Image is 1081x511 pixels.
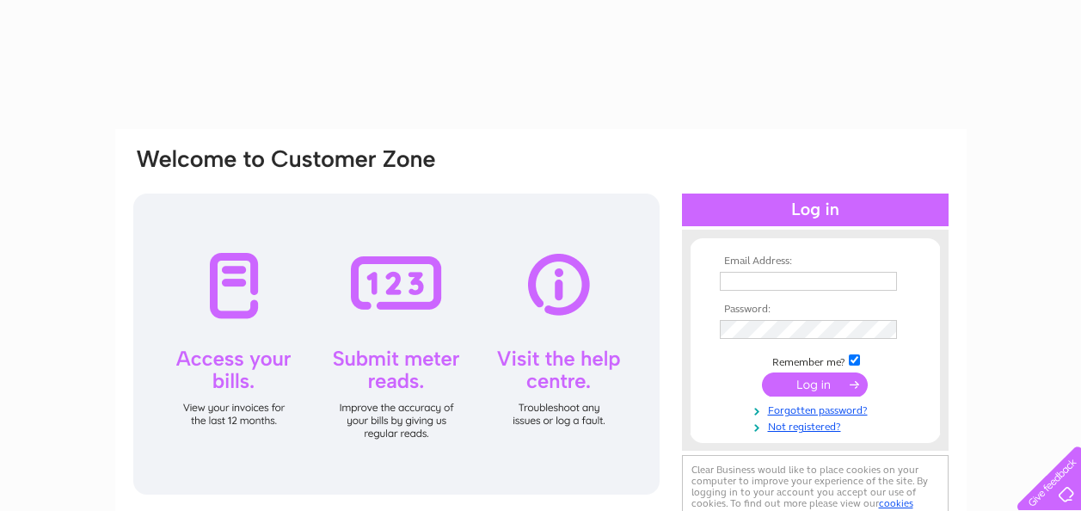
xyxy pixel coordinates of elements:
[762,372,868,397] input: Submit
[716,255,915,268] th: Email Address:
[720,401,915,417] a: Forgotten password?
[716,352,915,369] td: Remember me?
[720,417,915,434] a: Not registered?
[716,304,915,316] th: Password:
